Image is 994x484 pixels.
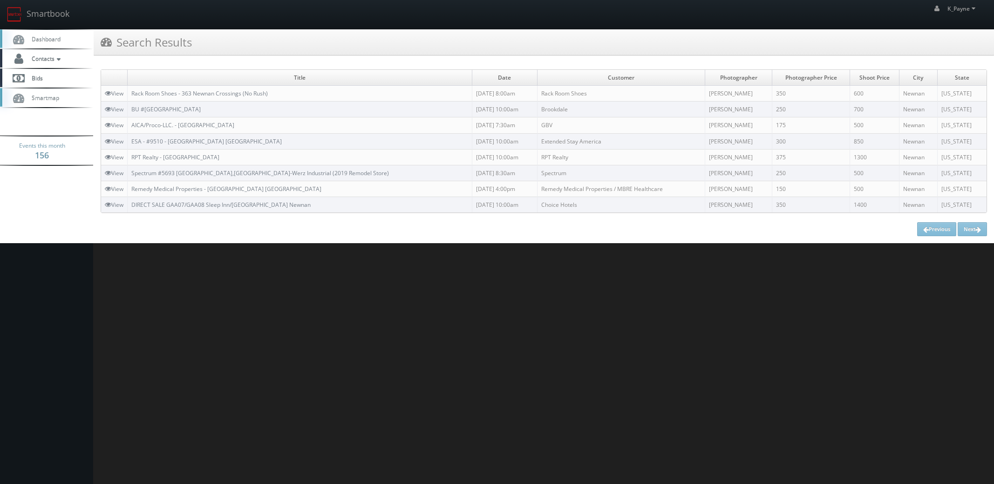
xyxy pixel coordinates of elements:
[131,89,268,97] a: Rack Room Shoes - 363 Newnan Crossings (No Rush)
[472,117,537,133] td: [DATE] 7:30am
[705,86,772,102] td: [PERSON_NAME]
[947,5,978,13] span: K_Payne
[850,70,899,86] td: Shoot Price
[705,70,772,86] td: Photographer
[899,165,937,181] td: Newnan
[705,133,772,149] td: [PERSON_NAME]
[472,197,537,213] td: [DATE] 10:00am
[937,102,987,117] td: [US_STATE]
[27,55,63,62] span: Contacts
[537,197,705,213] td: Choice Hotels
[537,165,705,181] td: Spectrum
[899,149,937,165] td: Newnan
[705,149,772,165] td: [PERSON_NAME]
[937,117,987,133] td: [US_STATE]
[537,117,705,133] td: GBV
[850,149,899,165] td: 1300
[27,35,61,43] span: Dashboard
[131,121,234,129] a: AICA/Proco-LLC. - [GEOGRAPHIC_DATA]
[35,150,49,161] strong: 156
[850,133,899,149] td: 850
[705,181,772,197] td: [PERSON_NAME]
[899,181,937,197] td: Newnan
[537,86,705,102] td: Rack Room Shoes
[772,102,850,117] td: 250
[472,181,537,197] td: [DATE] 4:00pm
[537,149,705,165] td: RPT Realty
[705,197,772,213] td: [PERSON_NAME]
[850,117,899,133] td: 500
[899,102,937,117] td: Newnan
[899,197,937,213] td: Newnan
[131,153,219,161] a: RPT Realty - [GEOGRAPHIC_DATA]
[772,133,850,149] td: 300
[937,181,987,197] td: [US_STATE]
[131,185,321,193] a: Remedy Medical Properties - [GEOGRAPHIC_DATA] [GEOGRAPHIC_DATA]
[772,165,850,181] td: 250
[772,70,850,86] td: Photographer Price
[850,102,899,117] td: 700
[105,121,123,129] a: View
[899,86,937,102] td: Newnan
[537,181,705,197] td: Remedy Medical Properties / MBRE Healthcare
[937,149,987,165] td: [US_STATE]
[27,74,43,82] span: Bids
[19,141,65,150] span: Events this month
[537,133,705,149] td: Extended Stay America
[472,165,537,181] td: [DATE] 8:30am
[131,169,389,177] a: Spectrum #5693 [GEOGRAPHIC_DATA],[GEOGRAPHIC_DATA]-Werz Industrial (2019 Remodel Store)
[772,181,850,197] td: 150
[937,165,987,181] td: [US_STATE]
[105,105,123,113] a: View
[472,102,537,117] td: [DATE] 10:00am
[772,149,850,165] td: 375
[105,89,123,97] a: View
[772,86,850,102] td: 350
[850,165,899,181] td: 500
[937,133,987,149] td: [US_STATE]
[131,105,201,113] a: BU #[GEOGRAPHIC_DATA]
[131,137,282,145] a: ESA - #9510 - [GEOGRAPHIC_DATA] [GEOGRAPHIC_DATA]
[772,197,850,213] td: 350
[850,181,899,197] td: 500
[537,102,705,117] td: Brookdale
[128,70,472,86] td: Title
[850,197,899,213] td: 1400
[105,185,123,193] a: View
[937,86,987,102] td: [US_STATE]
[472,149,537,165] td: [DATE] 10:00am
[850,86,899,102] td: 600
[472,133,537,149] td: [DATE] 10:00am
[472,70,537,86] td: Date
[899,133,937,149] td: Newnan
[105,169,123,177] a: View
[105,137,123,145] a: View
[27,94,59,102] span: Smartmap
[537,70,705,86] td: Customer
[7,7,22,22] img: smartbook-logo.png
[101,34,192,50] h3: Search Results
[705,117,772,133] td: [PERSON_NAME]
[937,197,987,213] td: [US_STATE]
[105,153,123,161] a: View
[937,70,987,86] td: State
[131,201,311,209] a: DIRECT SALE GAA07/GAA08 Sleep Inn/[GEOGRAPHIC_DATA] Newnan
[899,117,937,133] td: Newnan
[705,165,772,181] td: [PERSON_NAME]
[105,201,123,209] a: View
[705,102,772,117] td: [PERSON_NAME]
[772,117,850,133] td: 175
[899,70,937,86] td: City
[472,86,537,102] td: [DATE] 8:00am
